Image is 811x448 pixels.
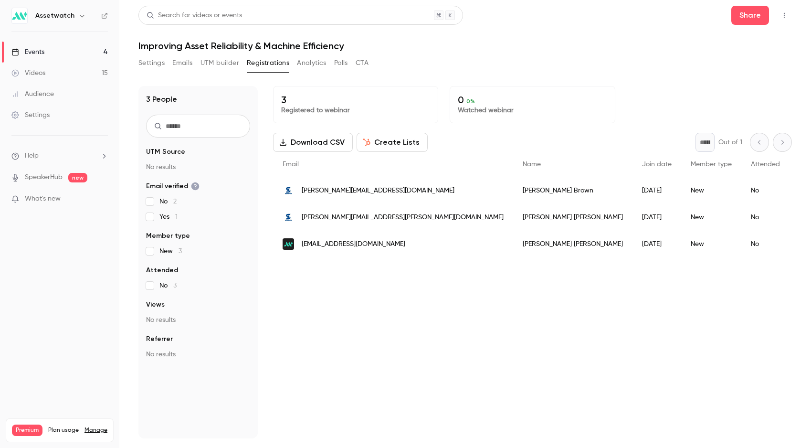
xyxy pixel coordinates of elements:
[691,161,732,168] span: Member type
[159,212,178,222] span: Yes
[173,282,177,289] span: 3
[731,6,769,25] button: Share
[642,161,672,168] span: Join date
[159,197,177,206] span: No
[146,147,250,359] section: facet-groups
[11,151,108,161] li: help-dropdown-opener
[146,334,173,344] span: Referrer
[146,350,250,359] p: No results
[283,185,294,196] img: sonoco.com
[11,68,45,78] div: Videos
[681,204,741,231] div: New
[297,55,327,71] button: Analytics
[138,40,792,52] h1: Improving Asset Reliability & Machine Efficiency
[751,161,780,168] span: Attended
[146,162,250,172] p: No results
[718,138,742,147] p: Out of 1
[741,177,790,204] div: No
[179,248,182,255] span: 3
[302,213,504,223] span: [PERSON_NAME][EMAIL_ADDRESS][PERSON_NAME][DOMAIN_NAME]
[146,300,165,309] span: Views
[146,181,200,191] span: Email verified
[11,89,54,99] div: Audience
[741,231,790,257] div: No
[159,246,182,256] span: New
[146,315,250,325] p: No results
[681,231,741,257] div: New
[146,266,178,275] span: Attended
[281,106,430,115] p: Registered to webinar
[147,11,242,21] div: Search for videos or events
[12,8,27,23] img: Assetwatch
[681,177,741,204] div: New
[632,177,681,204] div: [DATE]
[175,213,178,220] span: 1
[11,110,50,120] div: Settings
[334,55,348,71] button: Polls
[247,55,289,71] button: Registrations
[283,212,294,223] img: sonoco.com
[35,11,74,21] h6: Assetwatch
[138,55,165,71] button: Settings
[302,239,405,249] span: [EMAIL_ADDRESS][DOMAIN_NAME]
[48,427,79,434] span: Plan usage
[172,55,192,71] button: Emails
[25,172,63,182] a: SpeakerHub
[632,231,681,257] div: [DATE]
[458,94,607,106] p: 0
[84,427,107,434] a: Manage
[96,195,108,203] iframe: Noticeable Trigger
[458,106,607,115] p: Watched webinar
[513,177,632,204] div: [PERSON_NAME] Brown
[513,231,632,257] div: [PERSON_NAME] [PERSON_NAME]
[159,281,177,290] span: No
[513,204,632,231] div: [PERSON_NAME] [PERSON_NAME]
[68,173,87,182] span: new
[302,186,454,196] span: [PERSON_NAME][EMAIL_ADDRESS][DOMAIN_NAME]
[11,47,44,57] div: Events
[356,55,369,71] button: CTA
[173,198,177,205] span: 2
[146,231,190,241] span: Member type
[283,238,294,250] img: assetwatch.com
[283,161,299,168] span: Email
[200,55,239,71] button: UTM builder
[466,98,475,105] span: 0 %
[273,133,353,152] button: Download CSV
[146,94,177,105] h1: 3 People
[25,194,61,204] span: What's new
[523,161,541,168] span: Name
[146,147,185,157] span: UTM Source
[281,94,430,106] p: 3
[12,425,42,436] span: Premium
[357,133,428,152] button: Create Lists
[25,151,39,161] span: Help
[632,204,681,231] div: [DATE]
[741,204,790,231] div: No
